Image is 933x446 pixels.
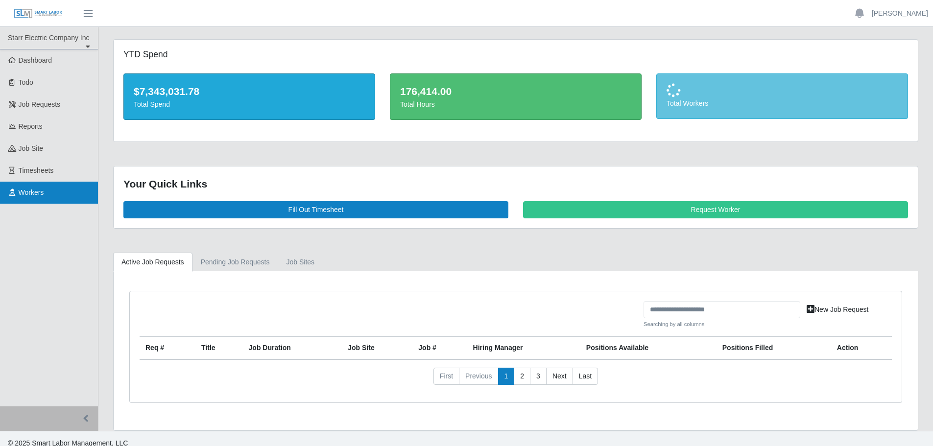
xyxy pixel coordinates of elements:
[243,336,342,359] th: Job Duration
[498,368,515,385] a: 1
[19,144,44,152] span: job site
[19,100,61,108] span: Job Requests
[546,368,573,385] a: Next
[123,201,508,218] a: Fill Out Timesheet
[573,368,598,385] a: Last
[400,99,631,110] div: Total Hours
[192,253,278,272] a: Pending Job Requests
[667,98,898,109] div: Total Workers
[514,368,530,385] a: 2
[523,201,908,218] a: Request Worker
[140,336,195,359] th: Req #
[400,84,631,99] div: 176,414.00
[19,122,43,130] span: Reports
[113,253,192,272] a: Active Job Requests
[278,253,323,272] a: job sites
[872,8,928,19] a: [PERSON_NAME]
[19,56,52,64] span: Dashboard
[580,336,717,359] th: Positions Available
[467,336,580,359] th: Hiring Manager
[831,336,892,359] th: Action
[14,8,63,19] img: SLM Logo
[140,368,892,393] nav: pagination
[195,336,242,359] th: Title
[123,176,908,192] div: Your Quick Links
[19,166,54,174] span: Timesheets
[800,301,875,318] a: New Job Request
[134,84,365,99] div: $7,343,031.78
[412,336,467,359] th: Job #
[19,78,33,86] span: Todo
[717,336,831,359] th: Positions Filled
[134,99,365,110] div: Total Spend
[123,49,375,60] h5: YTD Spend
[530,368,547,385] a: 3
[342,336,412,359] th: job site
[644,320,800,329] small: Searching by all columns
[19,188,44,196] span: Workers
